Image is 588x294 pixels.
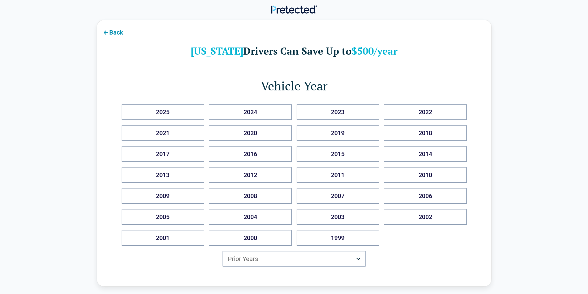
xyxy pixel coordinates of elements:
button: 2015 [297,146,379,162]
button: 2017 [122,146,204,162]
button: 2016 [209,146,292,162]
b: $500/year [352,44,398,57]
button: 2021 [122,125,204,141]
h1: Vehicle Year [122,77,467,94]
h2: Drivers Can Save Up to [122,45,467,57]
button: 2002 [384,209,467,225]
button: 2000 [209,230,292,246]
button: 2008 [209,188,292,204]
button: 2006 [384,188,467,204]
button: 2009 [122,188,204,204]
button: 2020 [209,125,292,141]
button: 2003 [297,209,379,225]
button: 2023 [297,104,379,120]
button: 2001 [122,230,204,246]
button: 2004 [209,209,292,225]
b: [US_STATE] [191,44,243,57]
button: Back [97,25,128,39]
button: 2010 [384,167,467,183]
button: 2007 [297,188,379,204]
button: 2019 [297,125,379,141]
button: 2013 [122,167,204,183]
button: 2018 [384,125,467,141]
button: 2014 [384,146,467,162]
button: 2005 [122,209,204,225]
button: 1999 [297,230,379,246]
button: 2024 [209,104,292,120]
button: 2025 [122,104,204,120]
button: 2011 [297,167,379,183]
button: 2012 [209,167,292,183]
button: Prior Years [223,251,366,267]
button: 2022 [384,104,467,120]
